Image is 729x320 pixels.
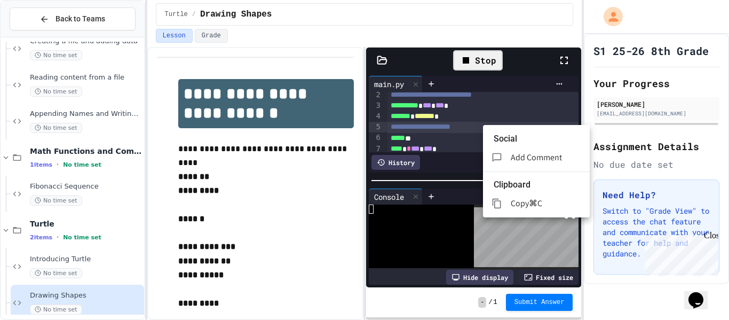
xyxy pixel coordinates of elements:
[593,76,719,91] h2: Your Progress
[529,197,542,210] p: ⌘C
[30,196,82,206] span: No time set
[511,152,562,163] span: Add Comment
[30,268,82,278] span: No time set
[30,123,82,133] span: No time set
[603,206,710,259] p: Switch to "Grade View" to access the chat feature and communicate with your teacher for help and ...
[63,234,101,241] span: No time set
[684,277,718,309] iframe: chat widget
[514,298,565,307] span: Submit Answer
[30,73,142,82] span: Reading content from a file
[371,155,420,170] div: History
[195,29,228,43] button: Grade
[165,10,188,19] span: Turtle
[30,161,52,168] span: 1 items
[453,50,503,71] div: Stop
[57,160,59,169] span: •
[63,161,101,168] span: No time set
[369,132,382,143] div: 6
[369,111,382,122] div: 4
[640,231,718,276] iframe: chat widget
[30,87,82,97] span: No time set
[30,182,142,191] span: Fibonacci Sequence
[30,37,142,46] span: Creating a file and adding data
[156,29,193,43] button: Lesson
[593,139,719,154] h2: Assignment Details
[30,255,142,264] span: Introducing Turtle
[597,99,716,109] div: [PERSON_NAME]
[192,10,196,19] span: /
[4,4,74,68] div: Chat with us now!Close
[30,305,82,315] span: No time set
[478,297,486,308] span: -
[30,146,142,156] span: Math Functions and Comparators
[603,189,710,201] h3: Need Help?
[369,100,382,111] div: 3
[593,43,709,58] h1: S1 25-26 8th Grade
[494,130,590,147] li: Social
[592,4,625,29] div: My Account
[30,110,142,119] span: Appending Names and Writing Files
[30,291,142,300] span: Drawing Shapes
[56,13,105,25] span: Back to Teams
[200,8,272,21] span: Drawing Shapes
[369,79,409,90] div: main.py
[369,90,382,100] div: 2
[494,298,497,307] span: 1
[511,198,529,209] span: Copy
[369,122,382,132] div: 5
[30,50,82,60] span: No time set
[369,144,382,154] div: 7
[494,176,590,193] li: Clipboard
[519,270,579,285] div: Fixed size
[446,270,513,285] div: Hide display
[593,158,719,171] div: No due date set
[30,219,142,229] span: Turtle
[57,233,59,241] span: •
[369,191,409,202] div: Console
[597,110,716,118] div: [EMAIL_ADDRESS][DOMAIN_NAME]
[30,234,52,241] span: 2 items
[488,298,492,307] span: /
